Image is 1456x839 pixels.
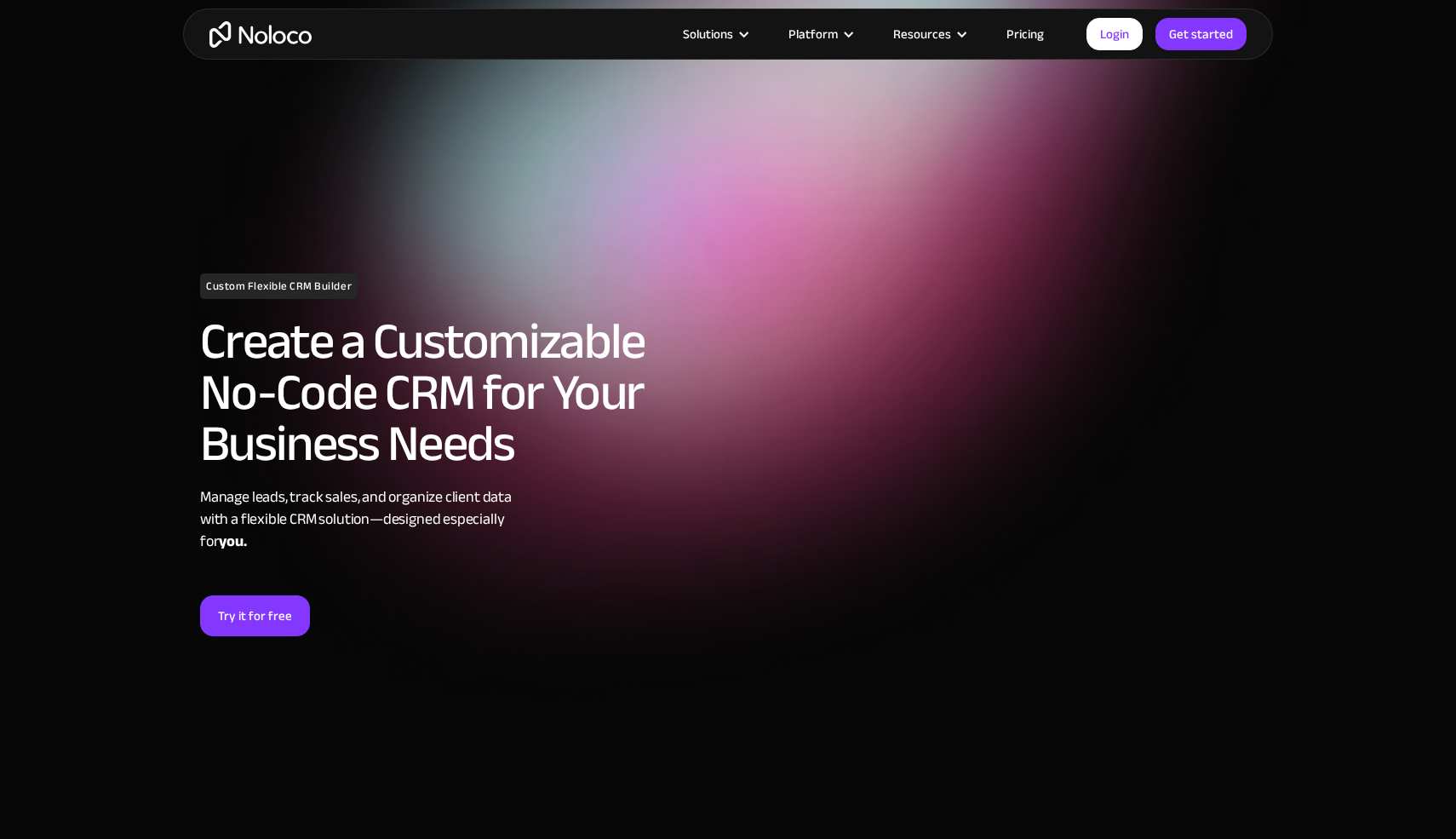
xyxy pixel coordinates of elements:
div: Solutions [683,23,733,45]
div: Solutions [662,23,767,45]
div: Platform [788,23,838,45]
a: home [209,21,312,48]
div: Platform [767,23,872,45]
strong: you. [219,527,246,555]
a: Get started [1155,18,1247,50]
a: Try it for free [200,595,310,636]
h1: Custom Flexible CRM Builder [200,273,358,299]
div: Manage leads, track sales, and organize client data with a flexible CRM solution—designed especia... [200,486,719,553]
a: Pricing [985,23,1065,45]
h2: Create a Customizable No-Code CRM for Your Business Needs [200,316,719,469]
a: Login [1086,18,1143,50]
div: Resources [893,23,951,45]
div: Resources [872,23,985,45]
